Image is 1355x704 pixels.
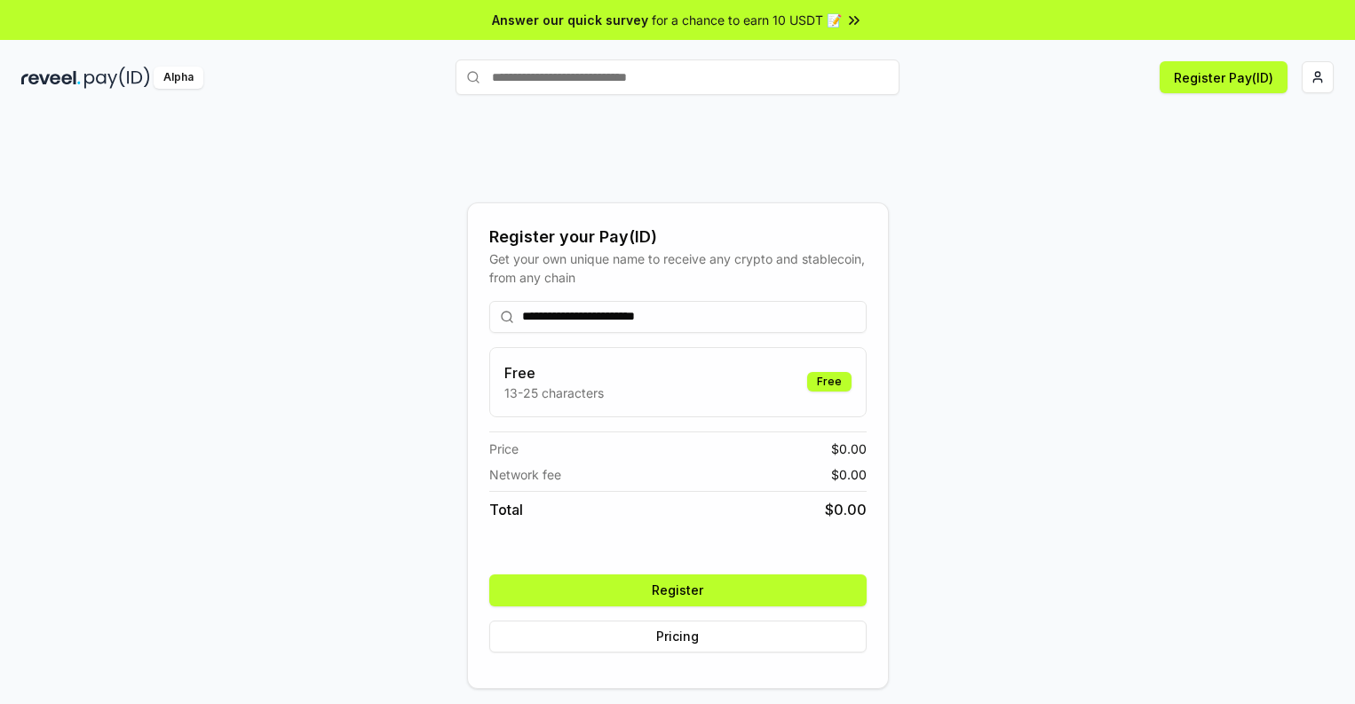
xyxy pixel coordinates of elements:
[652,11,842,29] span: for a chance to earn 10 USDT 📝
[825,499,867,520] span: $ 0.00
[489,439,519,458] span: Price
[489,621,867,653] button: Pricing
[154,67,203,89] div: Alpha
[489,574,867,606] button: Register
[1160,61,1288,93] button: Register Pay(ID)
[489,465,561,484] span: Network fee
[831,465,867,484] span: $ 0.00
[831,439,867,458] span: $ 0.00
[504,384,604,402] p: 13-25 characters
[504,362,604,384] h3: Free
[21,67,81,89] img: reveel_dark
[489,225,867,249] div: Register your Pay(ID)
[489,249,867,287] div: Get your own unique name to receive any crypto and stablecoin, from any chain
[807,372,852,392] div: Free
[84,67,150,89] img: pay_id
[489,499,523,520] span: Total
[492,11,648,29] span: Answer our quick survey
